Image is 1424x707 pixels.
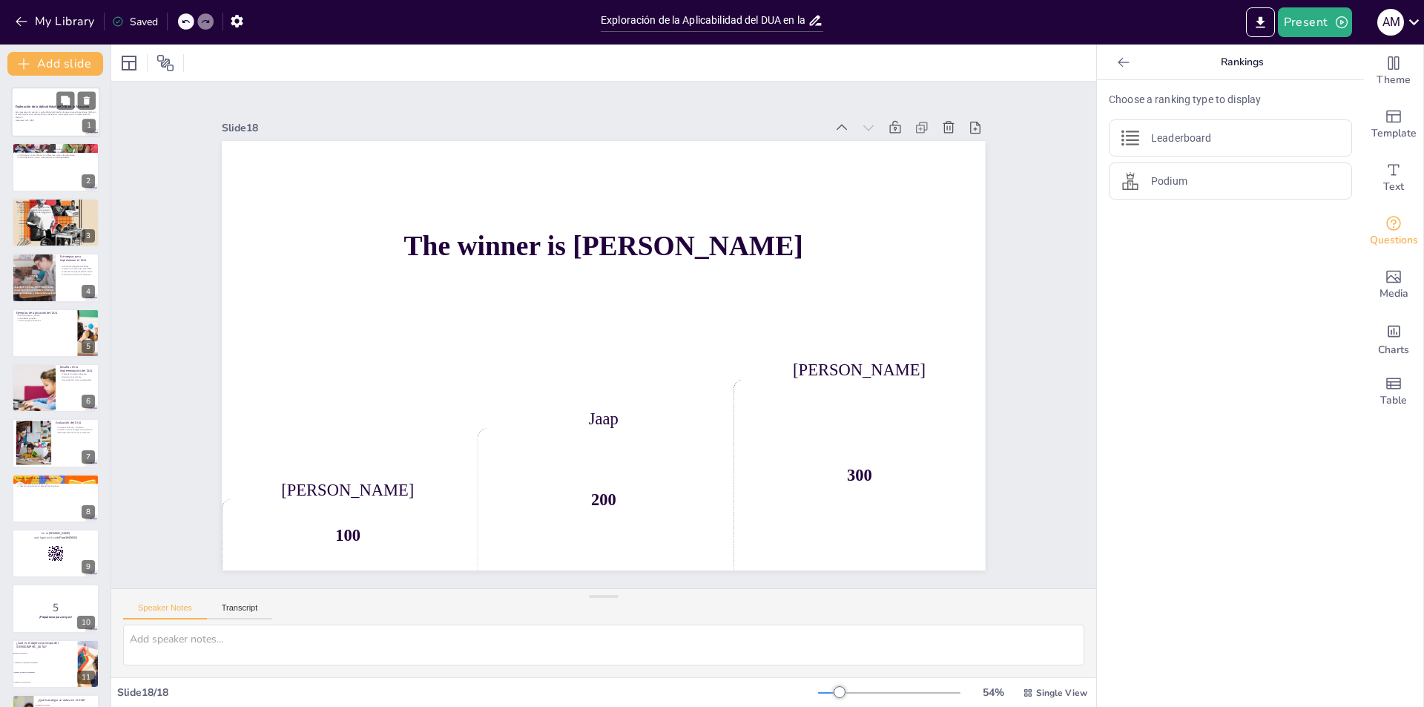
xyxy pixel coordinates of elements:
div: Get real-time input from your audience [1364,205,1423,258]
p: Mejora la motivación de los estudiantes. [16,205,95,208]
span: Table [1380,392,1407,409]
div: Add images, graphics, shapes or video [1364,258,1423,312]
div: 3 [12,198,99,247]
p: Proceso continuo y formativo. [56,426,95,429]
div: 8 [12,474,99,523]
span: Single View [1036,687,1087,699]
span: Questions [1370,232,1418,249]
div: 7 [12,418,99,467]
button: Add slide [7,52,103,76]
p: Desafíos en la Implementación del DUA [60,365,95,373]
p: ¿Qué es el DUA? [16,145,95,149]
img: PODIUM icon [1121,172,1139,190]
div: 200 [478,428,730,570]
p: Uso de videos y gráficos. [16,314,73,317]
div: Change the overall theme [1364,45,1423,98]
p: Formación continua de docentes. [60,273,95,276]
p: Resistencia al cambio. [60,375,95,378]
div: 300 [734,380,986,570]
input: Insert title [601,10,808,31]
button: Delete Slide [78,91,96,109]
p: Fomenta un ambiente de aprendizaje positivo. [16,211,95,214]
div: Add charts and graphs [1364,312,1423,365]
div: 6 [12,364,99,412]
p: Leaderboard [1151,131,1211,146]
div: 9 [82,560,95,573]
img: LEADERBOARD icon [1121,129,1139,147]
div: 1 [82,119,96,133]
p: Generated with [URL] [16,119,96,122]
div: 2 [12,142,99,191]
p: ¿Cuál es el objetivo principal del [DEMOGRAPHIC_DATA]? [16,641,73,649]
p: Choose a ranking type to display [1109,92,1352,108]
p: El DUA apoya a estudiantes con diferentes estilos de aprendizaje. [16,154,95,157]
button: Speaker Notes [123,603,207,619]
button: Duplicate Slide [56,91,74,109]
p: Creación de materiales accesibles. [60,268,95,271]
p: Podium [1151,174,1187,189]
div: 11 [12,639,99,688]
p: El DUA busca optimizar el aprendizaje para todos. [16,148,95,151]
span: Text [1383,179,1404,195]
p: and login with code [16,536,95,540]
span: Mejorar la inclusión [14,652,76,654]
div: 2 [82,174,95,188]
span: Aumentar la competencia académica [14,662,76,663]
p: Desarrollo de políticas educativas. [16,482,95,485]
p: El DUA propone múltiples formas de representación. [16,151,95,154]
div: [PERSON_NAME] [222,480,474,499]
button: A M [1377,7,1404,37]
div: 100 [222,499,474,570]
span: Ninguna de las anteriores [14,681,76,683]
p: El DUA beneficia no solo a estudiantes con discapacidades. [16,156,95,159]
button: Present [1278,7,1352,37]
p: Retroalimentación de los estudiantes. [56,432,95,435]
p: Ejemplos de Aplicación del DUA [16,310,73,315]
p: Actividades grupales. [16,317,73,320]
p: Promueve la inclusión en el aula. [16,203,95,206]
p: Uso de tecnologías educativas. [60,265,95,268]
div: [PERSON_NAME] [734,361,986,380]
p: Estrategias para Implementar el DUA [60,254,95,263]
div: Add a table [1364,365,1423,418]
div: Add text boxes [1364,151,1423,205]
div: Layout [117,51,141,75]
span: Template [1371,125,1417,142]
div: 5 [12,309,99,358]
div: 8 [82,505,95,519]
span: Reducir el tiempo de enseñanza [14,671,76,673]
strong: [DOMAIN_NAME] [49,532,70,536]
div: 54 % [975,685,1011,700]
span: Theme [1377,72,1411,88]
p: Falta de formación docente. [60,373,95,376]
div: 3 [82,229,95,243]
span: Enseñanza tradicional [36,705,77,706]
h4: The winner is [PERSON_NAME] [222,230,985,262]
span: Charts [1378,342,1409,358]
p: Evaluación del DUA [56,421,95,425]
div: 4 [82,285,95,298]
div: 5 [82,340,95,353]
div: Slide 18 [222,121,825,135]
div: 11 [77,671,95,684]
p: Beneficios del DUA [16,200,95,205]
button: Transcript [207,603,273,619]
div: Slide 18 / 18 [117,685,818,700]
div: 10 [12,584,99,633]
p: Integración de tecnologías emergentes. [16,479,95,482]
p: Uso de juegos educativos. [16,319,73,322]
p: Rankings [1135,45,1349,80]
button: My Library [11,10,101,33]
div: 7 [82,450,95,464]
div: Saved [112,15,158,29]
p: Go to [16,531,95,536]
div: 10 [77,616,95,629]
div: 4 [12,253,99,302]
p: Facilita el aprendizaje personalizado. [16,208,95,211]
button: Export to PowerPoint [1246,7,1275,37]
span: Media [1379,286,1408,302]
span: Position [156,54,174,72]
div: A M [1377,9,1404,36]
div: 9 [12,529,99,578]
strong: ¡Prepárense para el quiz! [39,615,71,619]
